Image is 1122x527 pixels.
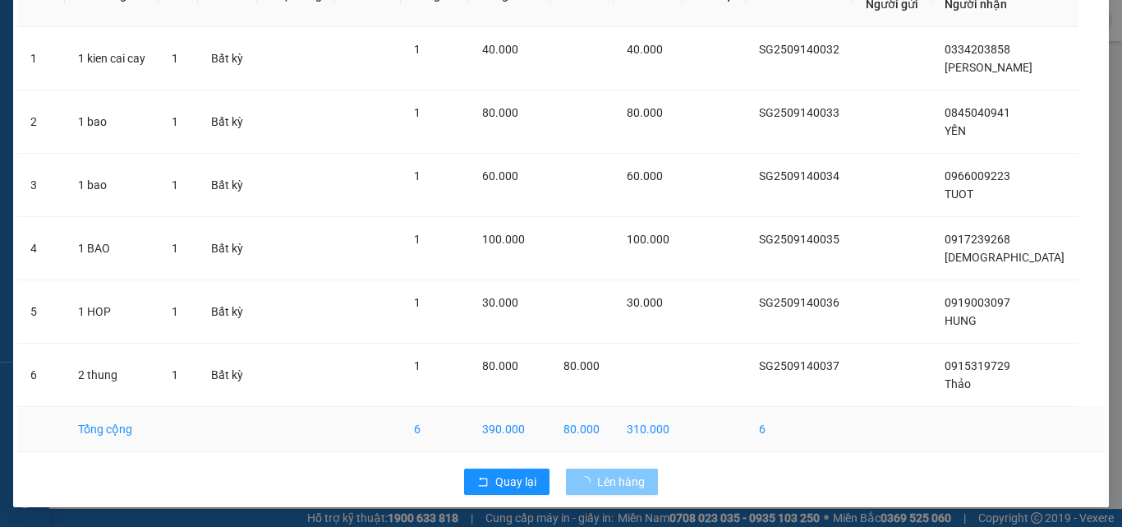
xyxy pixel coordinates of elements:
[614,407,683,452] td: 310.000
[627,106,663,119] span: 80.000
[627,169,663,183] span: 60.000
[759,43,839,56] span: SG2509140032
[172,305,178,318] span: 1
[482,296,518,309] span: 30.000
[65,90,159,154] td: 1 bao
[65,407,159,452] td: Tổng cộng
[579,476,597,488] span: loading
[945,233,1010,246] span: 0917239268
[759,106,839,119] span: SG2509140033
[495,473,536,491] span: Quay lại
[65,27,159,90] td: 1 kien cai cay
[17,344,65,407] td: 6
[172,115,178,128] span: 1
[106,24,158,158] b: BIÊN NHẬN GỬI HÀNG HÓA
[138,78,226,99] li: (c) 2017
[945,169,1010,183] span: 0966009223
[945,296,1010,309] span: 0919003097
[627,296,663,309] span: 30.000
[945,377,971,391] span: Thảo
[482,233,525,246] span: 100.000
[414,359,421,372] span: 1
[172,178,178,192] span: 1
[198,154,256,217] td: Bất kỳ
[198,27,256,90] td: Bất kỳ
[172,52,178,65] span: 1
[65,154,159,217] td: 1 bao
[945,124,966,137] span: YẾN
[414,106,421,119] span: 1
[746,407,853,452] td: 6
[627,233,669,246] span: 100.000
[21,106,93,183] b: [PERSON_NAME]
[65,344,159,407] td: 2 thung
[198,90,256,154] td: Bất kỳ
[945,359,1010,372] span: 0915319729
[401,407,469,452] td: 6
[172,242,178,255] span: 1
[482,359,518,372] span: 80.000
[464,469,550,495] button: rollbackQuay lại
[627,43,663,56] span: 40.000
[17,280,65,344] td: 5
[597,473,645,491] span: Lên hàng
[65,217,159,280] td: 1 BAO
[945,314,977,327] span: HUNG
[563,359,600,372] span: 80.000
[198,280,256,344] td: Bất kỳ
[759,359,839,372] span: SG2509140037
[759,169,839,183] span: SG2509140034
[945,106,1010,119] span: 0845040941
[17,27,65,90] td: 1
[469,407,550,452] td: 390.000
[65,280,159,344] td: 1 HOP
[17,90,65,154] td: 2
[482,43,518,56] span: 40.000
[414,169,421,183] span: 1
[945,251,1065,264] span: [DEMOGRAPHIC_DATA]
[482,169,518,183] span: 60.000
[414,296,421,309] span: 1
[566,469,658,495] button: Lên hàng
[482,106,518,119] span: 80.000
[17,217,65,280] td: 4
[138,62,226,76] b: [DOMAIN_NAME]
[550,407,613,452] td: 80.000
[945,187,973,201] span: TUOT
[414,43,421,56] span: 1
[198,344,256,407] td: Bất kỳ
[945,61,1032,74] span: [PERSON_NAME]
[178,21,218,60] img: logo.jpg
[17,154,65,217] td: 3
[759,233,839,246] span: SG2509140035
[198,217,256,280] td: Bất kỳ
[759,296,839,309] span: SG2509140036
[172,368,178,381] span: 1
[945,43,1010,56] span: 0334203858
[477,476,489,489] span: rollback
[414,233,421,246] span: 1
